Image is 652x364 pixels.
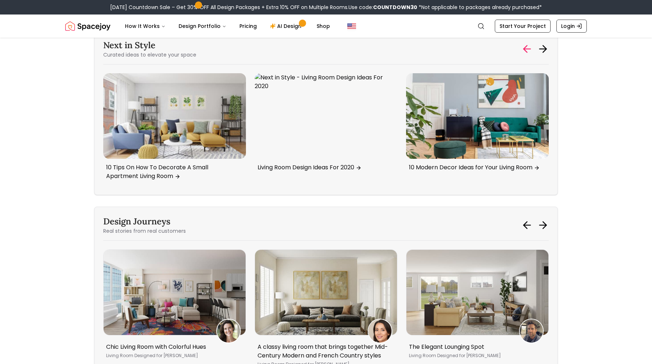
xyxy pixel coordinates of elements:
[348,4,417,11] span: Use code:
[255,73,397,175] a: Next in Style - Living Room Design Ideas For 2020Living Room Design Ideas For 2020
[119,19,171,33] button: How It Works
[406,73,549,177] div: 5 / 6
[347,22,356,30] img: United States
[103,40,196,51] h3: Next in Style
[103,73,549,186] div: Carousel
[103,73,246,159] img: Next in Style - 10 Tips On How To Decorate A Small Apartment Living Room
[368,319,392,343] img: Antonella Salembier
[258,343,392,360] p: A classy living room that brings together Mid-Century Modern and French Country styles
[437,352,465,359] span: Designed for
[520,319,543,343] img: Justin Kalousdian
[103,51,196,58] p: Curated ideas to elevate your space
[65,15,587,38] nav: Global
[258,163,392,172] p: Living Room Design Ideas For 2020
[556,20,587,33] a: Login
[409,353,543,359] p: Living Room [PERSON_NAME]
[103,227,186,235] p: Real stories from real customers
[103,73,246,183] a: Next in Style - 10 Tips On How To Decorate A Small Apartment Living Room10 Tips On How To Decorat...
[106,163,240,181] p: 10 Tips On How To Decorate A Small Apartment Living Room
[119,19,336,33] nav: Main
[255,73,397,177] div: 4 / 6
[255,73,397,159] img: Next in Style - Living Room Design Ideas For 2020
[409,163,543,172] p: 10 Modern Decor Ideas for Your Living Room
[406,73,549,159] img: Next in Style - 10 Modern Decor Ideas for Your Living Room
[217,319,240,343] img: Kimberly Lam
[409,343,543,351] p: The Elegant Lounging Spot
[134,352,162,359] span: Designed for
[106,353,240,359] p: Living Room [PERSON_NAME]
[234,19,263,33] a: Pricing
[110,4,542,11] div: [DATE] Countdown Sale – Get 30% OFF All Design Packages + Extra 10% OFF on Multiple Rooms.
[173,19,232,33] button: Design Portfolio
[417,4,542,11] span: *Not applicable to packages already purchased*
[495,20,551,33] a: Start Your Project
[264,19,309,33] a: AI Design
[65,19,110,33] a: Spacejoy
[103,216,186,227] h3: Design Journeys
[311,19,336,33] a: Shop
[65,19,110,33] img: Spacejoy Logo
[373,4,417,11] b: COUNTDOWN30
[103,73,246,186] div: 3 / 6
[106,343,240,351] p: Chic Living Room with Colorful Hues
[406,73,549,175] a: Next in Style - 10 Modern Decor Ideas for Your Living Room10 Modern Decor Ideas for Your Living Room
